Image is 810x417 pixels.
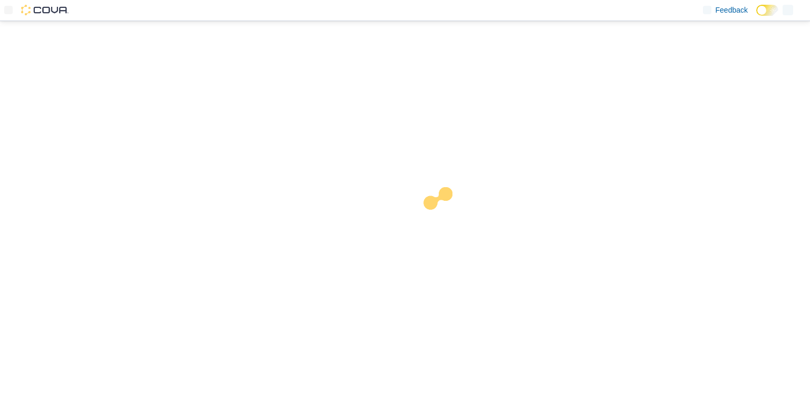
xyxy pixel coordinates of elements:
img: cova-loader [405,179,484,258]
img: Cova [21,5,69,15]
input: Dark Mode [756,5,778,16]
span: Feedback [716,5,748,15]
